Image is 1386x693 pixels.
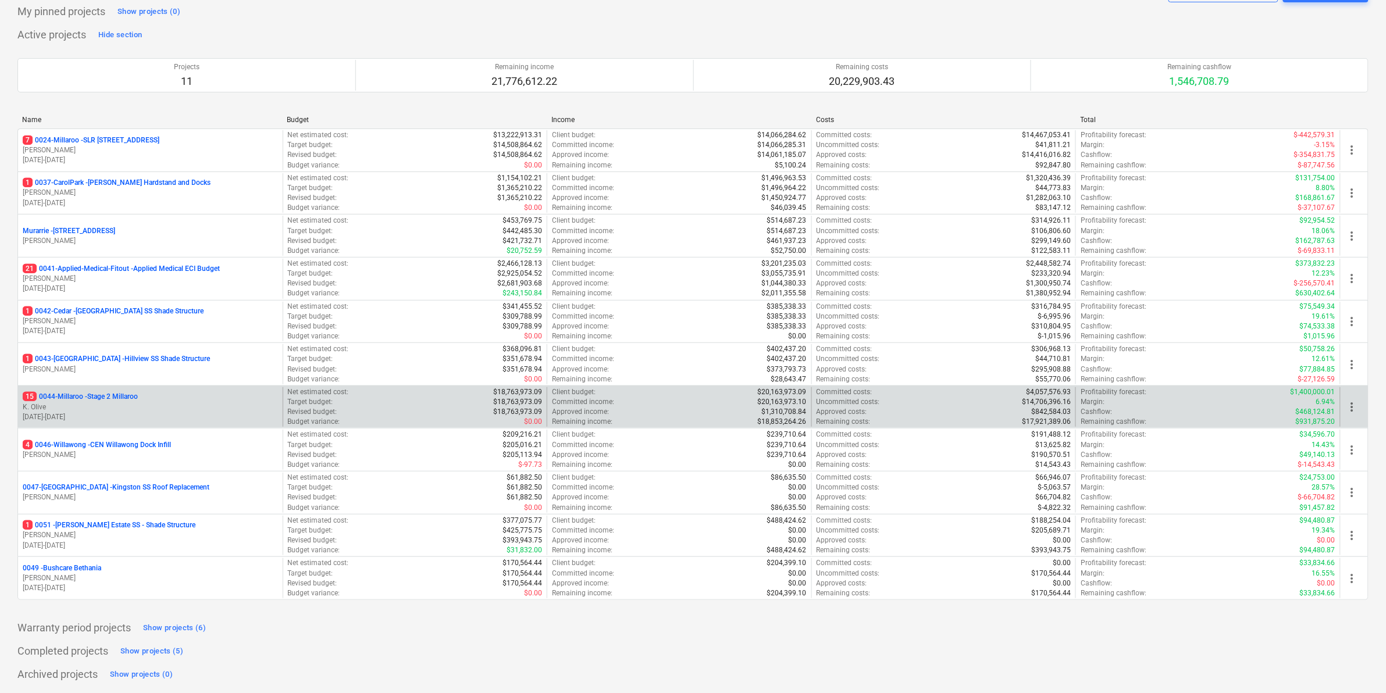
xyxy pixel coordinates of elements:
[552,397,614,407] p: Committed income :
[1081,183,1104,193] p: Margin :
[503,354,542,364] p: $351,678.94
[1345,358,1359,371] span: more_vert
[762,173,807,183] p: $1,496,963.53
[1081,116,1336,124] div: Total
[23,573,278,583] p: [PERSON_NAME]
[771,203,807,213] p: $46,039.45
[524,374,542,384] p: $0.00
[23,520,33,530] span: 1
[1031,226,1071,236] p: $106,806.60
[503,322,542,331] p: $309,788.99
[23,583,278,593] p: [DATE] - [DATE]
[524,331,542,341] p: $0.00
[816,116,1071,124] div: Costs
[758,387,807,397] p: $20,163,973.09
[1038,312,1071,322] p: $-6,995.96
[23,264,278,294] div: 210041-Applied-Medical-Fitout -Applied Medical ECI Budget[PERSON_NAME][DATE]-[DATE]
[758,397,807,407] p: $20,163,973.10
[288,302,349,312] p: Net estimated cost :
[552,322,609,331] p: Approved income :
[552,312,614,322] p: Committed income :
[23,392,278,421] div: 150044-Millaroo -Stage 2 MillarooK. Olive[DATE]-[DATE]
[1081,302,1146,312] p: Profitability forecast :
[817,193,867,203] p: Approved costs :
[288,387,349,397] p: Net estimated cost :
[23,392,37,401] span: 15
[1026,259,1071,269] p: $2,448,582.74
[23,483,278,502] div: 0047-[GEOGRAPHIC_DATA] -Kingston SS Roof Replacement[PERSON_NAME]
[493,407,542,417] p: $18,763,973.09
[817,397,880,407] p: Uncommitted costs :
[1081,354,1104,364] p: Margin :
[1345,229,1359,243] span: more_vert
[817,173,872,183] p: Committed costs :
[817,354,880,364] p: Uncommitted costs :
[1031,216,1071,226] p: $314,926.11
[17,5,105,19] p: My pinned projects
[1038,331,1071,341] p: $-1,015.96
[1345,571,1359,585] span: more_vert
[1031,344,1071,354] p: $306,968.13
[1081,193,1112,203] p: Cashflow :
[1026,193,1071,203] p: $1,282,063.10
[23,178,33,187] span: 1
[288,226,333,236] p: Target budget :
[1081,216,1146,226] p: Profitability forecast :
[817,374,871,384] p: Remaining costs :
[552,216,596,226] p: Client budget :
[552,302,596,312] p: Client budget :
[552,203,612,213] p: Remaining income :
[552,193,609,203] p: Approved income :
[503,226,542,236] p: $442,485.30
[817,322,867,331] p: Approved costs :
[552,236,609,246] p: Approved income :
[288,160,340,170] p: Budget variance :
[1300,344,1335,354] p: $50,758.26
[493,130,542,140] p: $13,222,913.31
[524,203,542,213] p: $0.00
[288,322,337,331] p: Revised budget :
[1298,374,1335,384] p: $-27,126.59
[493,150,542,160] p: $14,508,864.62
[1345,143,1359,157] span: more_vert
[288,140,333,150] p: Target budget :
[23,306,278,336] div: 10042-Cedar -[GEOGRAPHIC_DATA] SS Shade Structure[PERSON_NAME][DATE]-[DATE]
[1081,331,1146,341] p: Remaining cashflow :
[552,288,612,298] p: Remaining income :
[1081,203,1146,213] p: Remaining cashflow :
[762,193,807,203] p: $1,450,924.77
[288,150,337,160] p: Revised budget :
[497,193,542,203] p: $1,365,210.22
[1298,246,1335,256] p: $-69,833.11
[817,387,872,397] p: Committed costs :
[1035,160,1071,170] p: $92,847.80
[552,269,614,278] p: Committed income :
[23,188,278,198] p: [PERSON_NAME]
[817,259,872,269] p: Committed costs :
[1081,365,1112,374] p: Cashflow :
[1300,216,1335,226] p: $92,954.52
[1167,74,1231,88] p: 1,546,708.79
[767,344,807,354] p: $402,437.20
[552,259,596,269] p: Client budget :
[552,150,609,160] p: Approved income :
[288,193,337,203] p: Revised budget :
[1300,365,1335,374] p: $77,884.85
[1345,315,1359,328] span: more_vert
[1081,344,1146,354] p: Profitability forecast :
[1345,528,1359,542] span: more_vert
[1081,288,1146,298] p: Remaining cashflow :
[23,236,278,246] p: [PERSON_NAME]
[829,74,895,88] p: 20,229,903.43
[23,178,278,208] div: 10037-CarolPark -[PERSON_NAME] Hardstand and Docks[PERSON_NAME][DATE]-[DATE]
[23,563,101,573] p: 0049 - Bushcare Bethania
[23,135,33,145] span: 7
[1081,407,1112,417] p: Cashflow :
[491,62,557,72] p: Remaining income
[23,145,278,155] p: [PERSON_NAME]
[1031,236,1071,246] p: $299,149.60
[23,440,33,449] span: 4
[1312,312,1335,322] p: 19.61%
[503,302,542,312] p: $341,455.52
[758,140,807,150] p: $14,066,285.31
